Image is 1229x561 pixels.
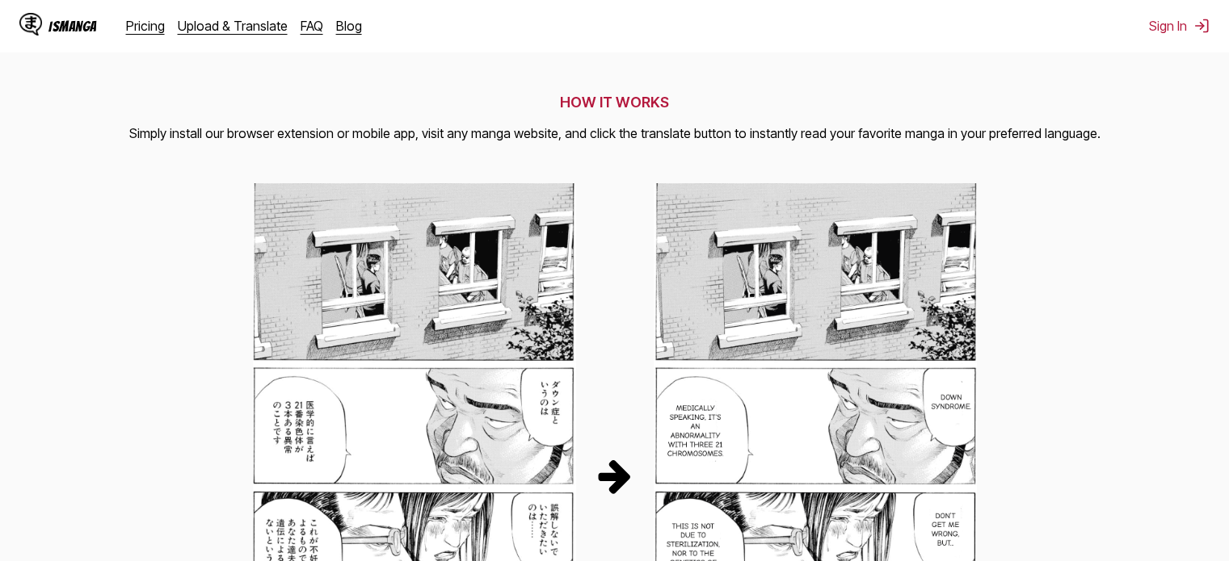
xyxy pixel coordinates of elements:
[1193,18,1210,34] img: Sign out
[301,18,323,34] a: FAQ
[129,94,1101,111] h2: HOW IT WORKS
[19,13,126,39] a: IsManga LogoIsManga
[596,456,634,495] img: Translation Process Arrow
[178,18,288,34] a: Upload & Translate
[19,13,42,36] img: IsManga Logo
[48,19,97,34] div: IsManga
[336,18,362,34] a: Blog
[126,18,165,34] a: Pricing
[129,124,1101,144] p: Simply install our browser extension or mobile app, visit any manga website, and click the transl...
[1149,18,1210,34] button: Sign In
